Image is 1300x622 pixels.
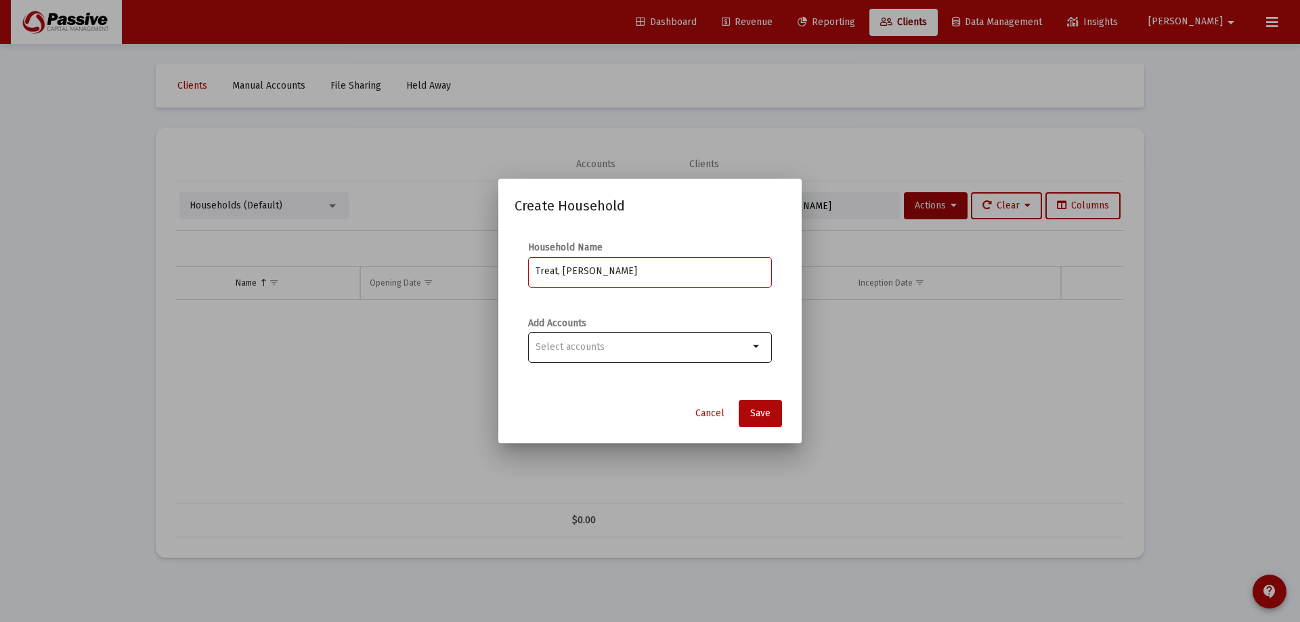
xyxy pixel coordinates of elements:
mat-chip-list: Selection [536,339,749,355]
label: Household Name [528,242,603,253]
button: Cancel [685,400,735,427]
input: Select accounts [536,342,749,353]
mat-icon: arrow_drop_down [749,338,765,355]
label: Add Accounts [528,317,586,329]
span: Save [750,407,771,419]
button: Save [739,400,782,427]
h2: Create Household [515,195,785,217]
input: e.g. Smith Household [536,266,765,277]
span: Cancel [695,407,724,419]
